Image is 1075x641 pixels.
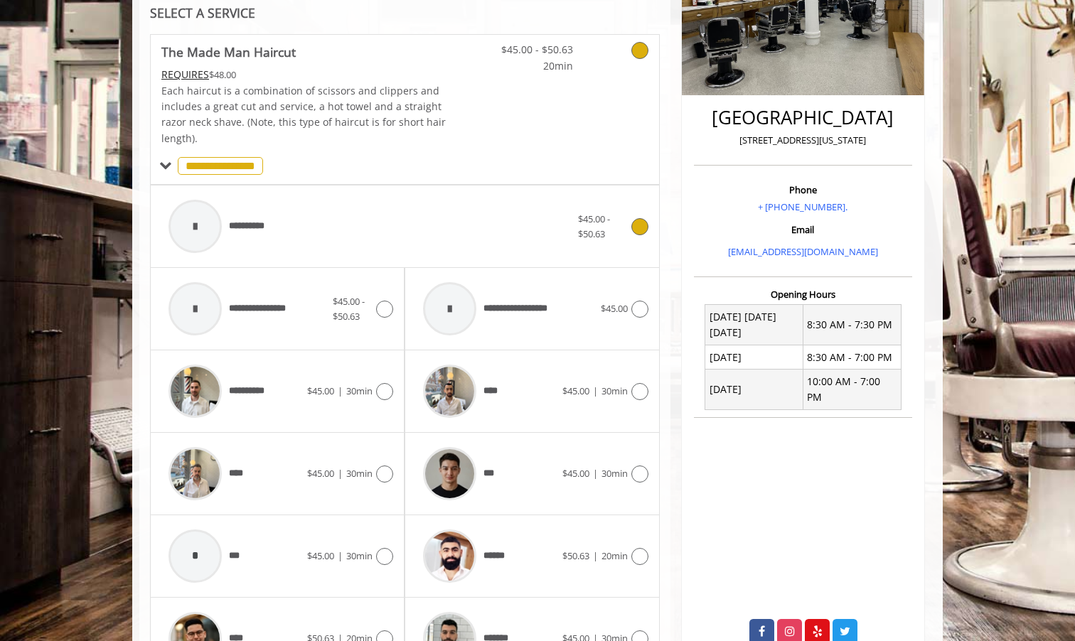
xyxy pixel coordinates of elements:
[578,212,610,240] span: $45.00 - $50.63
[601,467,628,480] span: 30min
[697,107,909,128] h2: [GEOGRAPHIC_DATA]
[803,305,901,345] td: 8:30 AM - 7:30 PM
[593,549,598,562] span: |
[705,345,803,370] td: [DATE]
[758,200,847,213] a: + [PHONE_NUMBER].
[161,42,296,62] b: The Made Man Haircut
[562,384,589,397] span: $45.00
[562,467,589,480] span: $45.00
[346,467,373,480] span: 30min
[694,289,912,299] h3: Opening Hours
[562,549,589,562] span: $50.63
[705,370,803,410] td: [DATE]
[346,549,373,562] span: 30min
[697,225,909,235] h3: Email
[307,549,334,562] span: $45.00
[601,302,628,315] span: $45.00
[803,370,901,410] td: 10:00 AM - 7:00 PM
[593,467,598,480] span: |
[728,245,878,258] a: [EMAIL_ADDRESS][DOMAIN_NAME]
[161,67,447,82] div: $48.00
[161,68,209,81] span: This service needs some Advance to be paid before we block your appointment
[601,384,628,397] span: 30min
[346,384,373,397] span: 30min
[307,384,334,397] span: $45.00
[697,133,909,148] p: [STREET_ADDRESS][US_STATE]
[338,549,343,562] span: |
[593,384,598,397] span: |
[338,467,343,480] span: |
[489,42,573,58] span: $45.00 - $50.63
[150,6,660,20] div: SELECT A SERVICE
[803,345,901,370] td: 8:30 AM - 7:00 PM
[161,84,446,145] span: Each haircut is a combination of scissors and clippers and includes a great cut and service, a ho...
[489,58,573,74] span: 20min
[601,549,628,562] span: 20min
[333,295,365,323] span: $45.00 - $50.63
[705,305,803,345] td: [DATE] [DATE] [DATE]
[697,185,909,195] h3: Phone
[307,467,334,480] span: $45.00
[338,384,343,397] span: |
